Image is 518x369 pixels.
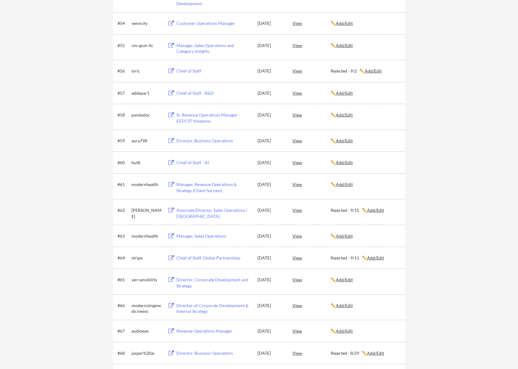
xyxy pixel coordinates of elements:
div: Rejected - 9/11 ✏️ [331,255,400,261]
div: Revenue Operations Manager [176,328,252,334]
div: #61 [118,181,129,188]
div: #64 [118,255,129,261]
div: #60 [118,160,129,166]
div: ✏️ [331,112,400,118]
div: ✏️ [331,160,400,166]
div: ✏️ [331,42,400,49]
div: #66 [118,303,129,309]
div: View [292,157,331,168]
div: modernizingmedicineinc [131,303,162,314]
u: Add/Edit [367,255,384,260]
div: ✏️ [331,20,400,26]
u: Add/Edit [336,182,353,187]
div: hut8 [131,160,162,166]
div: verramobility [131,277,162,283]
div: [DATE] [257,207,284,213]
div: View [292,300,331,311]
div: View [292,274,331,285]
div: View [292,65,331,76]
div: Chief of Staff - R&D [176,90,252,96]
div: #67 [118,328,129,334]
div: audioeye [131,328,162,334]
u: Add/Edit [336,277,353,282]
div: [DATE] [257,233,284,239]
div: Associate Director, Sales Operations | [GEOGRAPHIC_DATA] [176,207,252,219]
div: jasper%20ai [131,350,162,356]
div: [DATE] [257,68,284,74]
div: #58 [118,112,129,118]
u: Add/Edit [367,208,384,213]
div: [DATE] [257,328,284,334]
u: Add/Edit [336,303,353,308]
div: rev-gum-llc [131,42,162,49]
div: #55 [118,42,129,49]
div: modernhealth [131,181,162,188]
div: [DATE] [257,255,284,261]
div: ✏️ [331,181,400,188]
div: pandadoc [131,112,162,118]
div: View [292,40,331,51]
div: [DATE] [257,350,284,356]
div: Chief of Staff, Global Partnerships [176,255,252,261]
div: View [292,18,331,29]
div: Director, Business Operations [176,350,252,356]
div: Director, Business Operations [176,138,252,144]
div: Rejected - 8/29 ✏️ [331,350,400,356]
div: Manager, Sales Operations [176,233,252,239]
div: lyric [131,68,162,74]
div: #54 [118,20,129,26]
div: View [292,109,331,120]
u: Add/Edit [336,233,353,239]
div: [DATE] [257,277,284,283]
div: ✏️ [331,277,400,283]
div: [DATE] [257,160,284,166]
u: Add/Edit [336,160,353,165]
div: Chief of Staff - AI [176,160,252,166]
div: ✏️ [331,90,400,96]
div: View [292,325,331,336]
div: [DATE] [257,138,284,144]
div: [DATE] [257,90,284,96]
div: View [292,135,331,146]
div: #56 [118,68,129,74]
div: Rejected - 9/15 ✏️ [331,207,400,213]
div: ✏️ [331,138,400,144]
div: Rejected - 9/2 ✏️ [331,68,400,74]
u: Add/Edit [336,112,353,117]
div: Manager, Revenue Operations & Strategy (Client Success) [176,181,252,193]
div: [DATE] [257,303,284,309]
div: venncity [131,20,162,26]
div: View [292,205,331,215]
div: addepar1 [131,90,162,96]
div: #63 [118,233,129,239]
div: ✏️ [331,328,400,334]
div: [DATE] [257,20,284,26]
div: [DATE] [257,42,284,49]
div: View [292,179,331,190]
div: View [292,230,331,241]
u: Add/Edit [336,328,353,333]
u: Add/Edit [336,138,353,143]
div: Customer Operations Manager [176,20,252,26]
div: modernhealth [131,233,162,239]
div: Director, Corporate Development and Strategy [176,277,252,289]
div: #57 [118,90,129,96]
div: [DATE] [257,181,284,188]
div: [PERSON_NAME] [131,207,162,219]
div: aura798 [131,138,162,144]
div: View [292,347,331,358]
div: #59 [118,138,129,144]
div: Manager, Sales Operations and Category Insights [176,42,252,54]
div: #68 [118,350,129,356]
div: Sr. Revenue Operations Manager - EST/CST timezone [176,112,252,124]
div: View [292,252,331,263]
div: View [292,87,331,98]
u: Add/Edit [365,68,382,73]
div: ✏️ [331,303,400,309]
div: Chief of Staff [176,68,252,74]
u: Add/Edit [336,21,353,26]
u: Add/Edit [367,350,384,356]
div: stripe [131,255,162,261]
u: Add/Edit [336,43,353,48]
div: Director of Corporate Development & Internal Strategy [176,303,252,314]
